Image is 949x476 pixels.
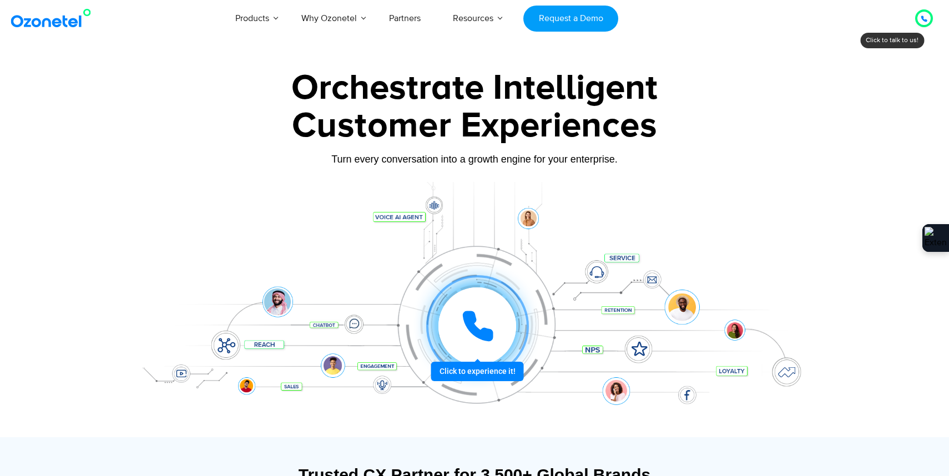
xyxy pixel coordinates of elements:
div: Customer Experiences [128,99,821,153]
div: Orchestrate Intelligent [128,70,821,106]
a: Request a Demo [523,6,618,32]
img: Extension Icon [925,227,947,249]
div: Turn every conversation into a growth engine for your enterprise. [128,153,821,165]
